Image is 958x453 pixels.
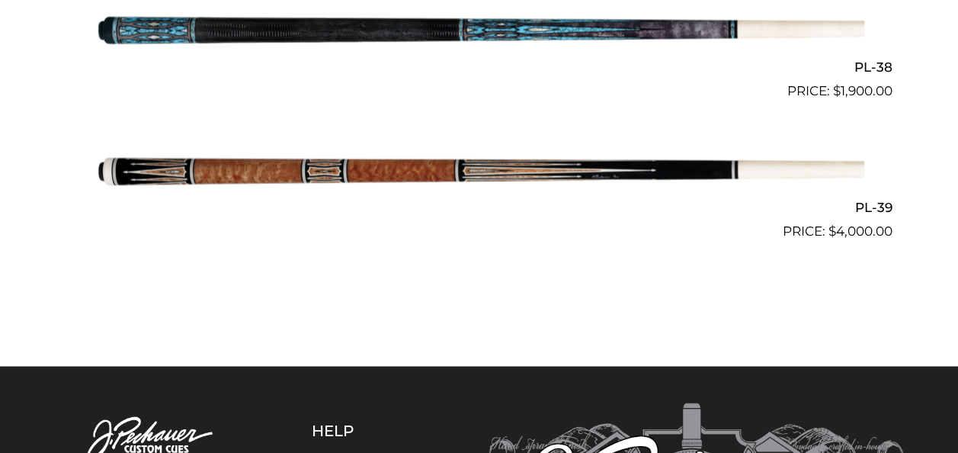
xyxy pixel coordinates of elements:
[66,53,892,81] h2: PL-38
[95,108,864,236] img: PL-39
[66,194,892,222] h2: PL-39
[312,422,430,440] h5: Help
[828,223,836,239] span: $
[833,83,841,98] span: $
[833,83,892,98] bdi: 1,900.00
[66,108,892,242] a: PL-39 $4,000.00
[828,223,892,239] bdi: 4,000.00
